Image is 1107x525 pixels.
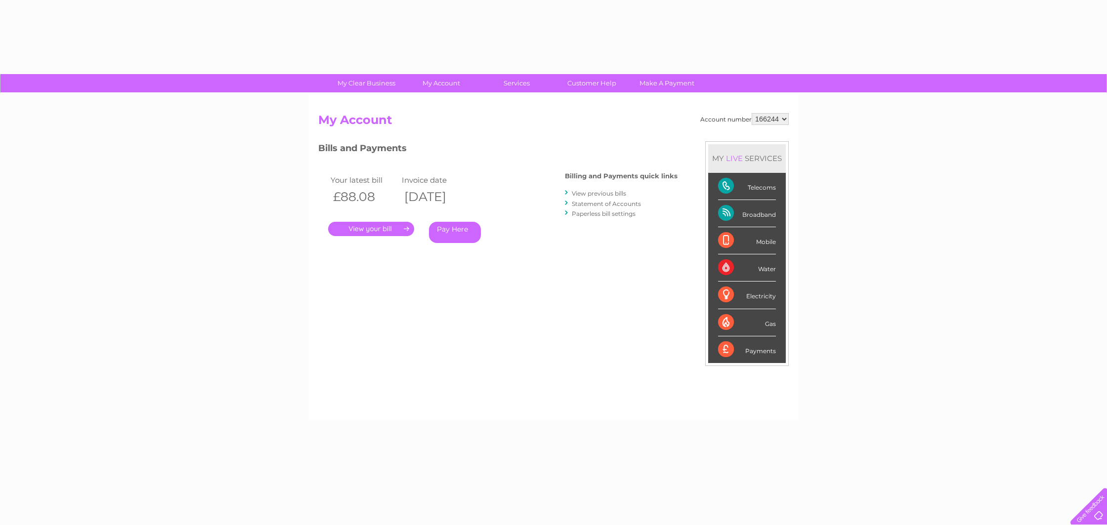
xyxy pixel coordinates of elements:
a: Paperless bill settings [572,210,636,217]
a: . [328,222,414,236]
div: Telecoms [718,173,776,200]
a: View previous bills [572,190,626,197]
div: Payments [718,336,776,363]
div: Account number [700,113,789,125]
a: Services [476,74,557,92]
a: My Account [401,74,482,92]
h3: Bills and Payments [318,141,678,159]
a: Make A Payment [626,74,708,92]
div: MY SERVICES [708,144,786,172]
th: £88.08 [328,187,399,207]
th: [DATE] [399,187,470,207]
a: Statement of Accounts [572,200,641,207]
div: Electricity [718,282,776,309]
td: Invoice date [399,173,470,187]
a: Customer Help [551,74,633,92]
div: Mobile [718,227,776,254]
h2: My Account [318,113,789,132]
h4: Billing and Payments quick links [565,172,678,180]
div: Gas [718,309,776,336]
a: Pay Here [429,222,481,243]
div: LIVE [724,154,745,163]
div: Water [718,254,776,282]
a: My Clear Business [326,74,407,92]
div: Broadband [718,200,776,227]
td: Your latest bill [328,173,399,187]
